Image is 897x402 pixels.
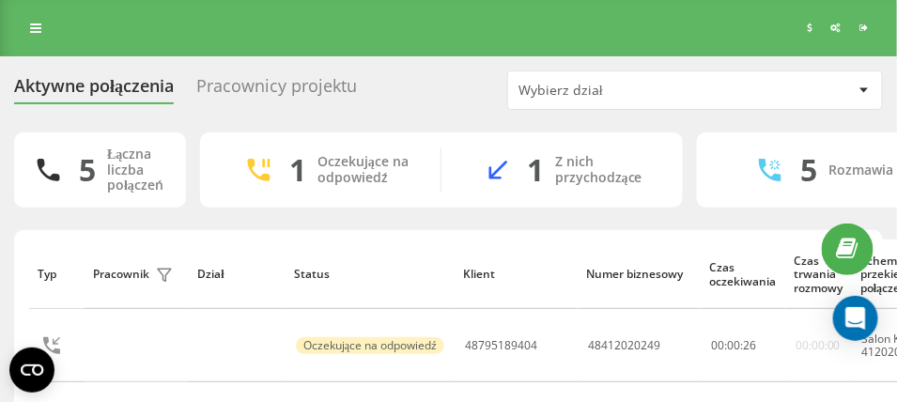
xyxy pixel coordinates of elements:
[727,337,740,353] span: 00
[555,154,655,186] div: Z nich przychodzące
[38,268,75,281] div: Typ
[464,268,569,281] div: Klient
[800,152,817,188] div: 5
[289,152,306,188] div: 1
[296,337,444,354] div: Oczekujące na odpowiedź
[711,339,756,352] div: : :
[587,268,692,281] div: Numer biznesowy
[794,255,843,295] div: Czas trwania rozmowy
[833,296,878,341] div: Open Intercom Messenger
[743,337,756,353] span: 26
[588,339,660,352] div: 48412020249
[93,268,149,281] div: Pracownik
[518,83,743,99] div: Wybierz dział
[14,76,174,105] div: Aktywne połączenia
[710,261,777,288] div: Czas oczekiwania
[711,337,724,353] span: 00
[828,162,893,178] div: Rozmawia
[9,348,54,393] button: Open CMP widget
[527,152,544,188] div: 1
[294,268,445,281] div: Status
[465,339,537,352] div: 48795189404
[197,268,276,281] div: Dział
[317,154,412,186] div: Oczekujące na odpowiedź
[796,339,841,352] div: 00:00:00
[196,76,357,105] div: Pracownicy projektu
[79,152,96,188] div: 5
[107,147,163,193] div: Łączna liczba połączeń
